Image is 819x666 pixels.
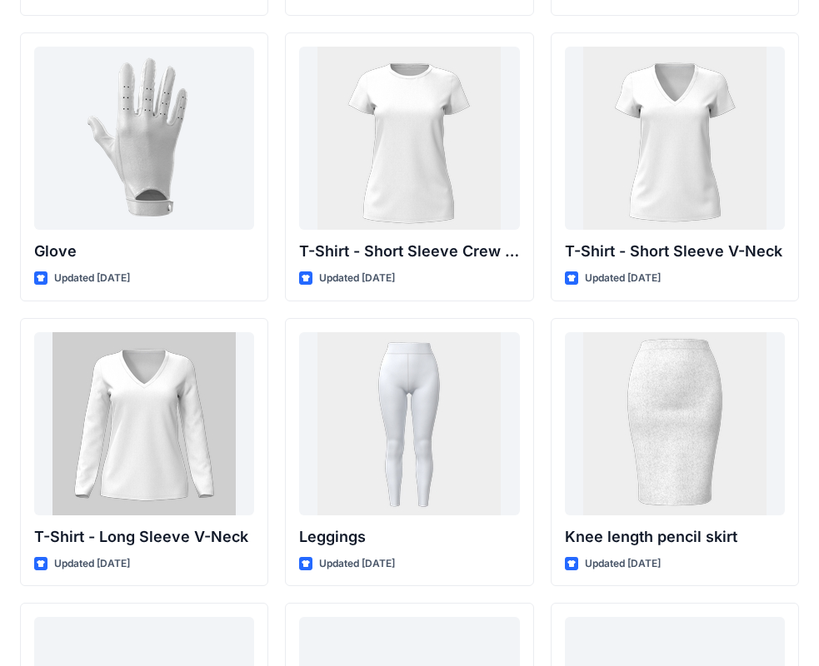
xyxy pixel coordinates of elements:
[34,240,254,263] p: Glove
[54,555,130,573] p: Updated [DATE]
[299,525,519,549] p: Leggings
[34,332,254,515] a: T-Shirt - Long Sleeve V-Neck
[54,270,130,287] p: Updated [DATE]
[565,525,785,549] p: Knee length pencil skirt
[585,270,661,287] p: Updated [DATE]
[299,47,519,230] a: T-Shirt - Short Sleeve Crew Neck
[565,332,785,515] a: Knee length pencil skirt
[319,270,395,287] p: Updated [DATE]
[34,47,254,230] a: Glove
[565,47,785,230] a: T-Shirt - Short Sleeve V-Neck
[299,332,519,515] a: Leggings
[34,525,254,549] p: T-Shirt - Long Sleeve V-Neck
[319,555,395,573] p: Updated [DATE]
[585,555,661,573] p: Updated [DATE]
[565,240,785,263] p: T-Shirt - Short Sleeve V-Neck
[299,240,519,263] p: T-Shirt - Short Sleeve Crew Neck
